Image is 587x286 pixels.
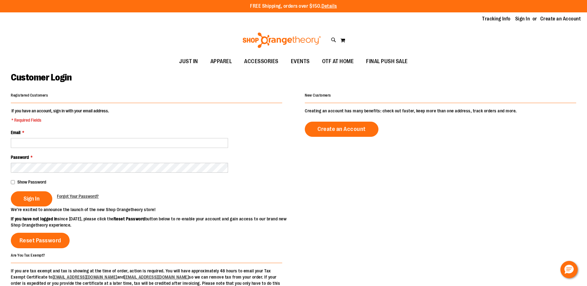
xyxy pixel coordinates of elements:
[124,275,189,279] a: [EMAIL_ADDRESS][DOMAIN_NAME]
[250,3,337,10] p: FREE Shipping, orders over $150.
[305,122,378,137] a: Create an Account
[360,54,414,69] a: FINAL PUSH SALE
[11,191,52,206] button: Sign In
[11,233,70,248] a: Reset Password
[366,54,408,68] span: FINAL PUSH SALE
[17,180,46,184] span: Show Password
[57,193,99,199] a: Forgot Your Password?
[210,54,232,68] span: APPAREL
[316,54,360,69] a: OTF AT HOME
[242,32,322,48] img: Shop Orangetheory
[11,216,294,228] p: since [DATE], please click the button below to re-enable your account and gain access to our bran...
[291,54,310,68] span: EVENTS
[179,54,198,68] span: JUST IN
[11,108,110,123] legend: If you have an account, sign in with your email address.
[317,126,366,132] span: Create an Account
[114,216,145,221] strong: Reset Password
[285,54,316,69] a: EVENTS
[11,72,71,83] span: Customer Login
[244,54,278,68] span: ACCESSORIES
[482,15,511,22] a: Tracking Info
[204,54,238,69] a: APPAREL
[173,54,204,69] a: JUST IN
[238,54,285,69] a: ACCESSORIES
[305,108,576,114] p: Creating an account has many benefits: check out faster, keep more than one address, track orders...
[11,155,29,160] span: Password
[515,15,530,22] a: Sign In
[11,206,294,213] p: We’re excited to announce the launch of the new Shop Orangetheory store!
[11,130,20,135] span: Email
[11,117,109,123] span: * Required Fields
[11,93,48,97] strong: Registered Customers
[322,3,337,9] a: Details
[11,253,45,257] strong: Are You Tax Exempt?
[322,54,354,68] span: OTF AT HOME
[24,195,40,202] span: Sign In
[53,275,117,279] a: [EMAIL_ADDRESS][DOMAIN_NAME]
[305,93,331,97] strong: New Customers
[540,15,581,22] a: Create an Account
[57,194,99,199] span: Forgot Your Password?
[19,237,61,244] span: Reset Password
[11,216,58,221] strong: If you have not logged in
[560,261,578,278] button: Hello, have a question? Let’s chat.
